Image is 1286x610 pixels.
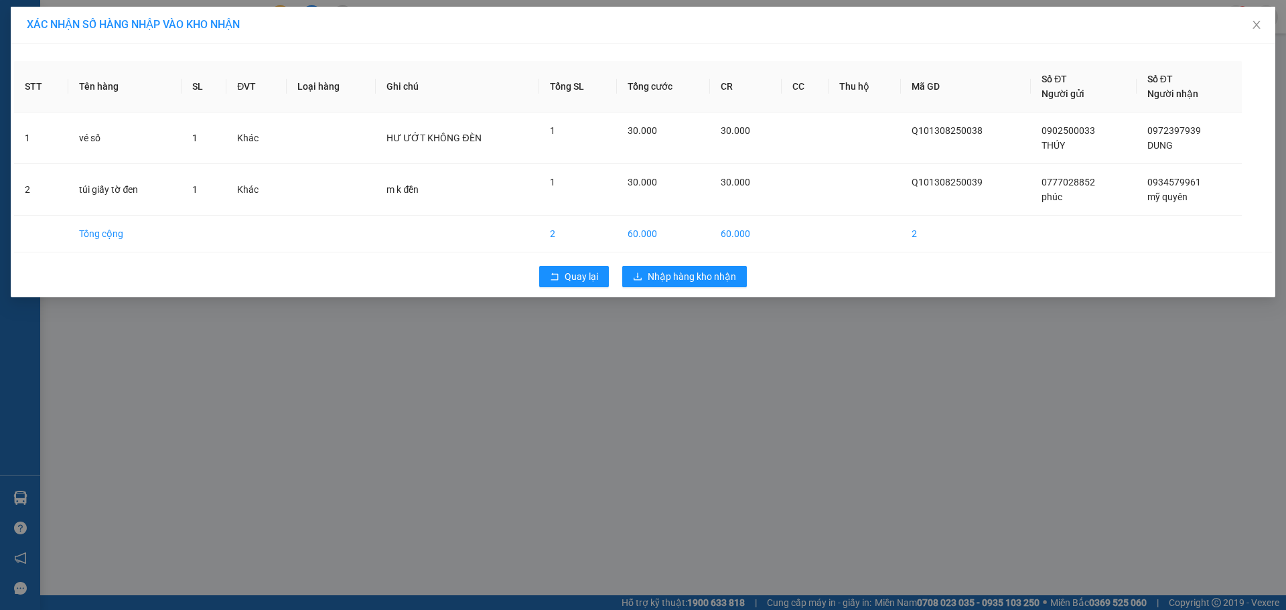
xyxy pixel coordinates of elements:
[617,216,710,252] td: 60.000
[539,61,618,112] th: Tổng SL
[1147,192,1188,202] span: mỹ quyên
[68,112,181,164] td: vé số
[14,164,68,216] td: 2
[27,18,240,31] span: XÁC NHẬN SỐ HÀNG NHẬP VÀO KHO NHẬN
[901,216,1031,252] td: 2
[182,61,226,112] th: SL
[68,61,181,112] th: Tên hàng
[1147,74,1173,84] span: Số ĐT
[226,164,287,216] td: Khác
[539,216,618,252] td: 2
[1042,74,1067,84] span: Số ĐT
[192,133,198,143] span: 1
[829,61,901,112] th: Thu hộ
[710,61,782,112] th: CR
[1042,88,1084,99] span: Người gửi
[68,216,181,252] td: Tổng cộng
[1042,177,1095,187] span: 0777028852
[550,125,555,136] span: 1
[628,177,657,187] span: 30.000
[1147,125,1201,136] span: 0972397939
[633,272,642,283] span: download
[1042,140,1065,151] span: THÚY
[628,125,657,136] span: 30.000
[550,272,559,283] span: rollback
[1238,7,1275,44] button: Close
[648,269,736,284] span: Nhập hàng kho nhận
[617,61,710,112] th: Tổng cước
[721,177,750,187] span: 30.000
[226,61,287,112] th: ĐVT
[386,133,481,143] span: HƯ ƯỚT KHÔNG ĐÈN
[226,112,287,164] td: Khác
[539,266,609,287] button: rollbackQuay lại
[901,61,1031,112] th: Mã GD
[1042,125,1095,136] span: 0902500033
[1042,192,1062,202] span: phúc
[1147,140,1173,151] span: DUNG
[912,125,983,136] span: Q101308250038
[386,184,419,195] span: m k đền
[565,269,598,284] span: Quay lại
[287,61,376,112] th: Loại hàng
[192,184,198,195] span: 1
[14,61,68,112] th: STT
[376,61,539,112] th: Ghi chú
[1147,88,1198,99] span: Người nhận
[912,177,983,187] span: Q101308250039
[68,164,181,216] td: túi giấy tờ đen
[710,216,782,252] td: 60.000
[782,61,829,112] th: CC
[14,112,68,164] td: 1
[550,177,555,187] span: 1
[1251,19,1262,30] span: close
[622,266,747,287] button: downloadNhập hàng kho nhận
[1147,177,1201,187] span: 0934579961
[721,125,750,136] span: 30.000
